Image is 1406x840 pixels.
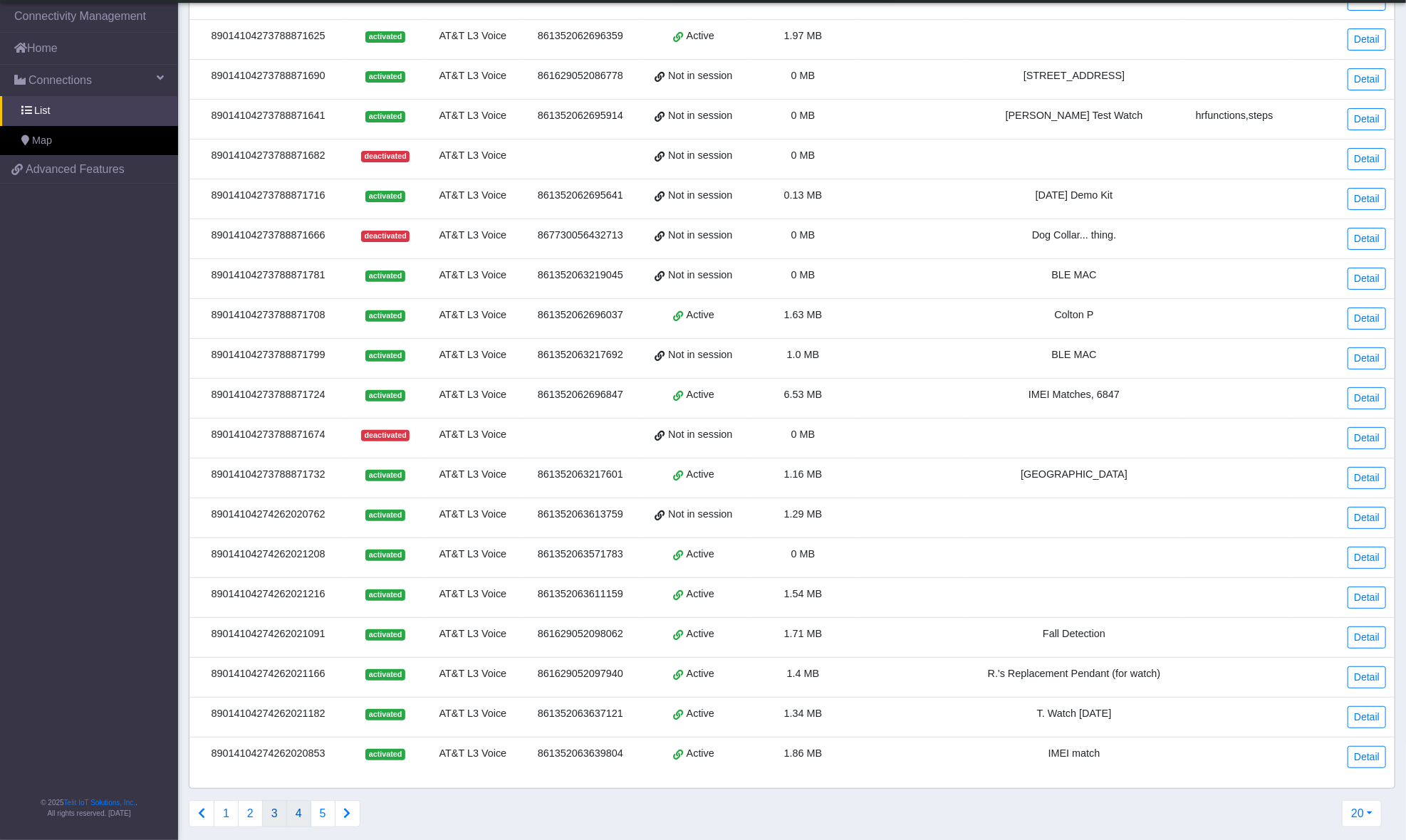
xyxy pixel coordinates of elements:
[198,68,338,84] div: 89014104273788871690
[432,587,513,602] div: AT&T L3 Voice
[365,629,405,641] span: activated
[687,706,714,722] span: Active
[198,188,338,204] div: 89014104273788871716
[668,108,732,124] span: Not in session
[365,390,405,401] span: activated
[977,268,1172,283] div: BLE MAC
[1348,507,1386,529] a: Detail
[977,308,1172,323] div: Colton P
[1348,148,1386,170] a: Detail
[1348,626,1386,649] a: Detail
[361,231,410,242] span: deactivated
[1348,587,1386,609] a: Detail
[198,228,338,243] div: 89014104273788871666
[784,747,823,759] span: 1.86 MB
[977,746,1172,762] div: IMEI match
[311,800,335,827] button: 5
[1348,28,1386,51] a: Detail
[531,28,631,44] div: 861352062696359
[432,387,513,403] div: AT&T L3 Voice
[791,149,816,161] span: 0 MB
[687,28,714,44] span: Active
[1348,427,1386,449] a: Detail
[977,347,1172,363] div: BLE MAC
[365,709,405,720] span: activated
[977,228,1172,243] div: Dog Collar... thing.
[1348,467,1386,489] a: Detail
[531,268,631,283] div: 861352063219045
[1348,387,1386,409] a: Detail
[668,148,732,164] span: Not in session
[1348,347,1386,369] a: Detail
[432,268,513,283] div: AT&T L3 Voice
[432,706,513,722] div: AT&T L3 Voice
[262,800,287,827] button: 3
[687,587,714,602] span: Active
[531,228,631,243] div: 867730056432713
[1348,706,1386,728] a: Detail
[791,70,816,81] span: 0 MB
[1348,746,1386,768] a: Detail
[977,626,1172,642] div: Fall Detection
[531,188,631,204] div: 861352062695641
[432,746,513,762] div: AT&T L3 Voice
[687,387,714,403] span: Active
[531,666,631,682] div: 861629052097940
[432,28,513,44] div: AT&T L3 Voice
[687,547,714,562] span: Active
[977,706,1172,722] div: T. Watch [DATE]
[531,308,631,323] div: 861352062696037
[668,427,732,443] span: Not in session
[432,148,513,164] div: AT&T L3 Voice
[365,111,405,122] span: activated
[432,228,513,243] div: AT&T L3 Voice
[365,749,405,760] span: activated
[198,108,338,124] div: 89014104273788871641
[198,387,338,403] div: 89014104273788871724
[26,161,125,178] span: Advanced Features
[365,271,405,282] span: activated
[784,30,823,41] span: 1.97 MB
[1189,108,1281,124] div: hrfunctions,steps
[791,229,816,241] span: 0 MB
[1348,108,1386,130] a: Detail
[668,347,732,363] span: Not in session
[531,387,631,403] div: 861352062696847
[1348,268,1386,290] a: Detail
[531,547,631,562] div: 861352063571783
[198,268,338,283] div: 89014104273788871781
[365,71,405,83] span: activated
[361,151,410,162] span: deactivated
[531,746,631,762] div: 861352063639804
[365,191,405,202] span: activated
[687,666,714,682] span: Active
[198,706,338,722] div: 89014104274262021182
[687,467,714,483] span: Active
[198,148,338,164] div: 89014104273788871682
[784,189,823,201] span: 0.13 MB
[1348,547,1386,569] a: Detail
[668,68,732,84] span: Not in session
[1348,308,1386,330] a: Detail
[432,507,513,523] div: AT&T L3 Voice
[784,468,823,480] span: 1.16 MB
[198,587,338,602] div: 89014104274262021216
[198,547,338,562] div: 89014104274262021208
[198,28,338,44] div: 89014104273788871625
[365,31,405,43] span: activated
[531,467,631,483] div: 861352063217601
[198,467,338,483] div: 89014104273788871732
[531,507,631,523] div: 861352063613759
[361,430,410,441] span: deactivated
[531,626,631,642] div: 861629052098062
[668,228,732,243] span: Not in session
[32,133,52,149] span: Map
[198,427,338,443] div: 89014104273788871674
[791,548,816,560] span: 0 MB
[432,68,513,84] div: AT&T L3 Voice
[432,427,513,443] div: AT&T L3 Voice
[365,470,405,481] span: activated
[189,800,360,827] nav: Connections list navigation
[531,587,631,602] div: 861352063611159
[1348,68,1386,90] a: Detail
